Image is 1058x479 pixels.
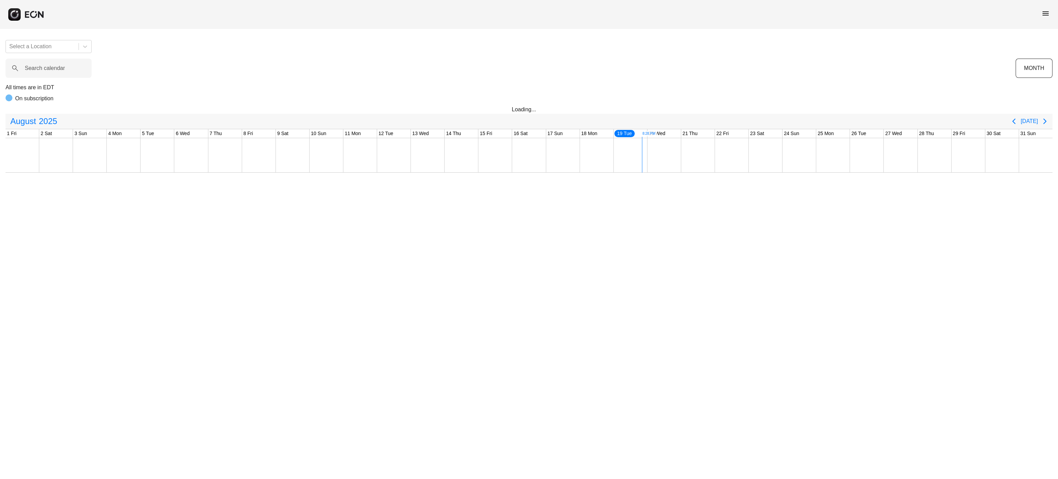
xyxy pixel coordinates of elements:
[310,129,328,138] div: 10 Sun
[681,129,699,138] div: 21 Thu
[816,129,835,138] div: 25 Mon
[208,129,224,138] div: 7 Thu
[141,129,155,138] div: 5 Tue
[411,129,430,138] div: 13 Wed
[918,129,935,138] div: 28 Thu
[512,105,546,114] div: Loading...
[276,129,290,138] div: 9 Sat
[1038,114,1052,128] button: Next page
[850,129,868,138] div: 26 Tue
[647,129,667,138] div: 20 Wed
[884,129,903,138] div: 27 Wed
[6,129,18,138] div: 1 Fri
[38,114,59,128] span: 2025
[580,129,599,138] div: 18 Mon
[39,129,53,138] div: 2 Sat
[1019,129,1037,138] div: 31 Sun
[546,129,564,138] div: 17 Sun
[1041,9,1050,18] span: menu
[15,94,53,103] p: On subscription
[445,129,462,138] div: 14 Thu
[749,129,765,138] div: 23 Sat
[985,129,1002,138] div: 30 Sat
[782,129,800,138] div: 24 Sun
[6,114,61,128] button: August2025
[174,129,191,138] div: 6 Wed
[343,129,362,138] div: 11 Mon
[614,129,635,138] div: 19 Tue
[715,129,730,138] div: 22 Fri
[242,129,255,138] div: 8 Fri
[512,129,529,138] div: 16 Sat
[952,129,967,138] div: 29 Fri
[478,129,494,138] div: 15 Fri
[107,129,123,138] div: 4 Mon
[1021,115,1038,128] button: [DATE]
[6,83,1052,92] p: All times are in EDT
[1007,114,1021,128] button: Previous page
[377,129,395,138] div: 12 Tue
[73,129,89,138] div: 3 Sun
[1016,59,1052,78] button: MONTH
[25,64,65,72] label: Search calendar
[9,114,38,128] span: August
